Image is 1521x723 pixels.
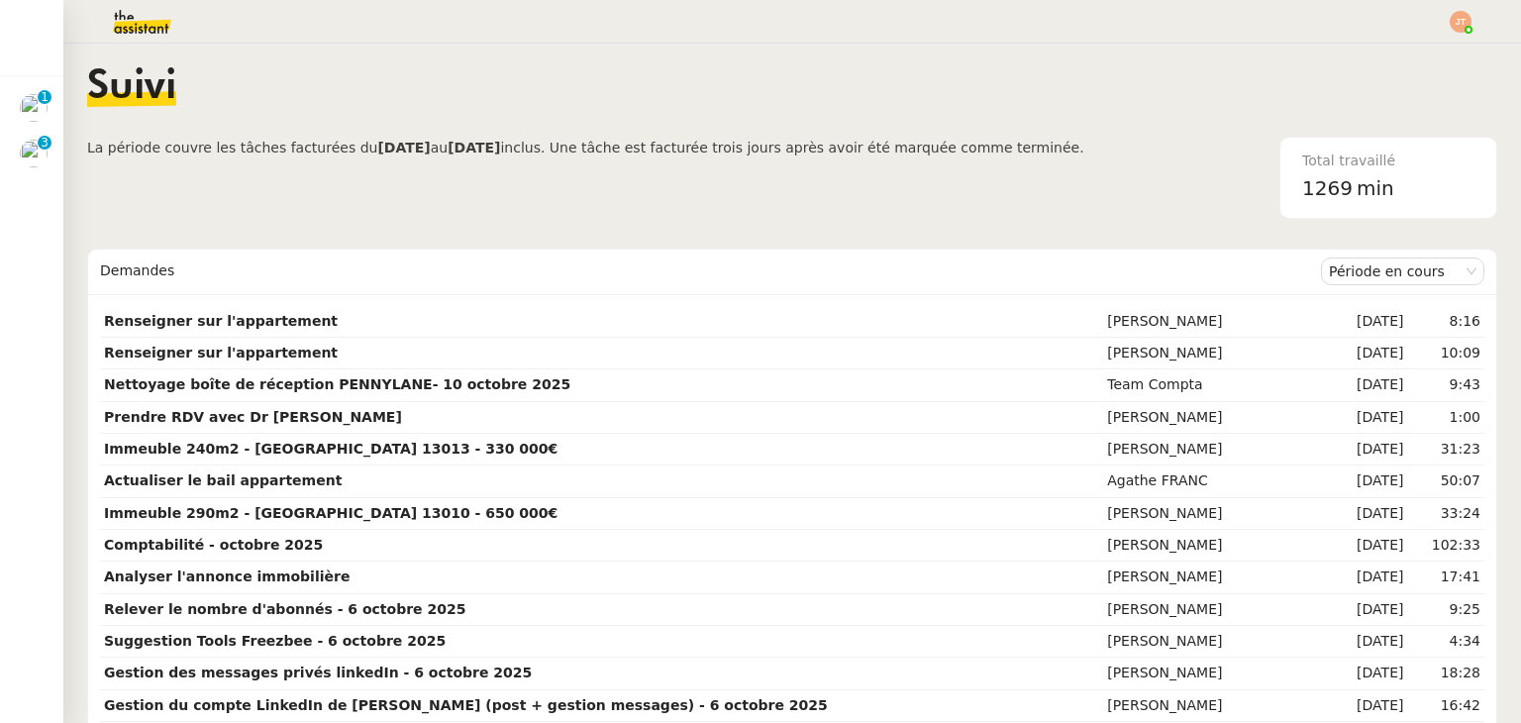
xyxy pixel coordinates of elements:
p: 1 [41,90,49,108]
strong: Gestion du compte LinkedIn de [PERSON_NAME] (post + gestion messages) - 6 octobre 2025 [104,697,828,713]
td: [PERSON_NAME] [1103,530,1333,562]
td: 9:43 [1407,369,1484,401]
td: [PERSON_NAME] [1103,658,1333,689]
td: 102:33 [1407,530,1484,562]
td: [DATE] [1334,498,1408,530]
nz-badge-sup: 1 [38,90,51,104]
strong: Immeuble 240m2 - [GEOGRAPHIC_DATA] 13013 - 330 000€ [104,441,558,457]
span: au [431,140,448,155]
td: [PERSON_NAME] [1103,690,1333,722]
span: La période couvre les tâches facturées du [87,140,377,155]
td: 10:09 [1407,338,1484,369]
img: svg [1450,11,1471,33]
td: [DATE] [1334,465,1408,497]
td: 17:41 [1407,562,1484,593]
span: min [1357,172,1394,205]
td: [PERSON_NAME] [1103,434,1333,465]
td: Team Compta [1103,369,1333,401]
td: 31:23 [1407,434,1484,465]
td: [PERSON_NAME] [1103,338,1333,369]
td: [PERSON_NAME] [1103,594,1333,626]
span: 1269 [1302,176,1353,200]
b: [DATE] [377,140,430,155]
nz-badge-sup: 3 [38,136,51,150]
td: Agathe FRANC [1103,465,1333,497]
td: 33:24 [1407,498,1484,530]
td: [DATE] [1334,306,1408,338]
strong: Prendre RDV avec Dr [PERSON_NAME] [104,409,402,425]
span: Suivi [87,67,176,107]
strong: Immeuble 290m2 - [GEOGRAPHIC_DATA] 13010 - 650 000€ [104,505,558,521]
td: [PERSON_NAME] [1103,562,1333,593]
strong: Nettoyage boîte de réception PENNYLANE- 10 octobre 2025 [104,376,570,392]
td: [PERSON_NAME] [1103,306,1333,338]
div: Demandes [100,252,1321,291]
td: [DATE] [1334,402,1408,434]
td: 16:42 [1407,690,1484,722]
td: [PERSON_NAME] [1103,498,1333,530]
td: [DATE] [1334,530,1408,562]
strong: Analyser l'annonce immobilière [104,568,350,584]
td: [DATE] [1334,338,1408,369]
p: 3 [41,136,49,154]
div: Total travaillé [1302,150,1474,172]
strong: Suggestion Tools Freezbee - 6 octobre 2025 [104,633,446,649]
td: 18:28 [1407,658,1484,689]
img: users%2FC9SBsJ0duuaSgpQFj5LgoEX8n0o2%2Favatar%2Fec9d51b8-9413-4189-adfb-7be4d8c96a3c [20,140,48,167]
strong: Gestion des messages privés linkedIn - 6 octobre 2025 [104,665,532,680]
td: 4:34 [1407,626,1484,658]
span: inclus. Une tâche est facturée trois jours après avoir été marquée comme terminée. [500,140,1083,155]
td: [PERSON_NAME] [1103,626,1333,658]
td: [DATE] [1334,690,1408,722]
td: 1:00 [1407,402,1484,434]
td: [DATE] [1334,434,1408,465]
td: 50:07 [1407,465,1484,497]
strong: Renseigner sur l'appartement [104,313,338,329]
td: [DATE] [1334,369,1408,401]
nz-select-item: Période en cours [1329,258,1476,284]
strong: Comptabilité - octobre 2025 [104,537,323,553]
td: [PERSON_NAME] [1103,402,1333,434]
strong: Actualiser le bail appartement [104,472,342,488]
td: [DATE] [1334,562,1408,593]
td: [DATE] [1334,626,1408,658]
td: 9:25 [1407,594,1484,626]
b: [DATE] [448,140,500,155]
td: [DATE] [1334,658,1408,689]
td: [DATE] [1334,594,1408,626]
strong: Relever le nombre d'abonnés - 6 octobre 2025 [104,601,465,617]
td: 8:16 [1407,306,1484,338]
strong: Renseigner sur l'appartement [104,345,338,361]
img: users%2FC9SBsJ0duuaSgpQFj5LgoEX8n0o2%2Favatar%2Fec9d51b8-9413-4189-adfb-7be4d8c96a3c [20,94,48,122]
